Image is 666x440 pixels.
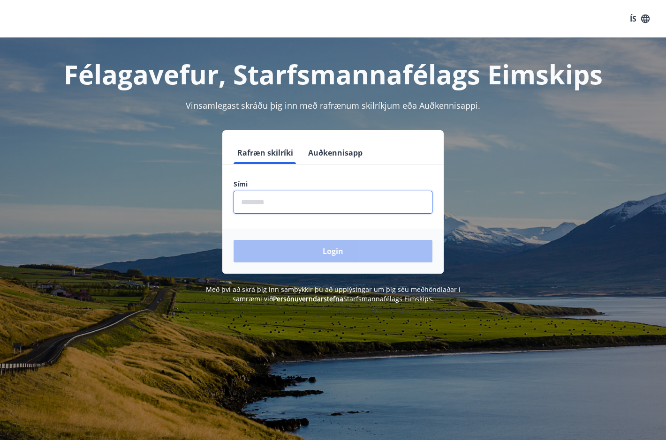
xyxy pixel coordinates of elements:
[186,100,480,111] span: Vinsamlegast skráðu þig inn með rafrænum skilríkjum eða Auðkennisappi.
[11,56,655,92] h1: Félagavefur, Starfsmannafélags Eimskips
[234,142,297,164] button: Rafræn skilríki
[273,294,343,303] a: Persónuverndarstefna
[304,142,366,164] button: Auðkennisapp
[625,10,655,27] button: ÍS
[234,179,432,189] label: Sími
[206,285,461,303] span: Með því að skrá þig inn samþykkir þú að upplýsingar um þig séu meðhöndlaðar í samræmi við Starfsm...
